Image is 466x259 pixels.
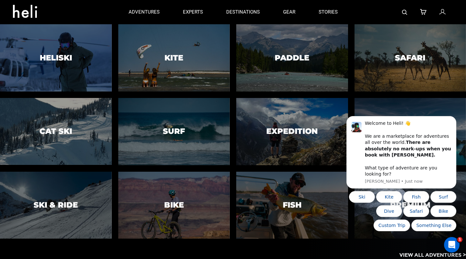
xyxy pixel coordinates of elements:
[183,9,203,16] p: experts
[444,237,460,253] iframe: Intercom live chat
[275,54,309,62] h3: Paddle
[395,54,425,62] h3: Safari
[226,9,260,16] p: destinations
[399,252,466,259] p: View All Adventures >
[164,201,184,209] h3: Bike
[457,237,462,242] span: 1
[164,54,183,62] h3: Kite
[39,127,72,135] h3: Cat Ski
[402,10,407,15] img: search-bar-icon.svg
[337,73,466,242] iframe: Intercom notifications message
[40,54,72,62] h3: Heliski
[266,127,318,135] h3: Expedition
[163,127,185,135] h3: Surf
[34,201,78,209] h3: Ski & Ride
[283,201,302,209] h3: Fish
[129,9,160,16] p: adventures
